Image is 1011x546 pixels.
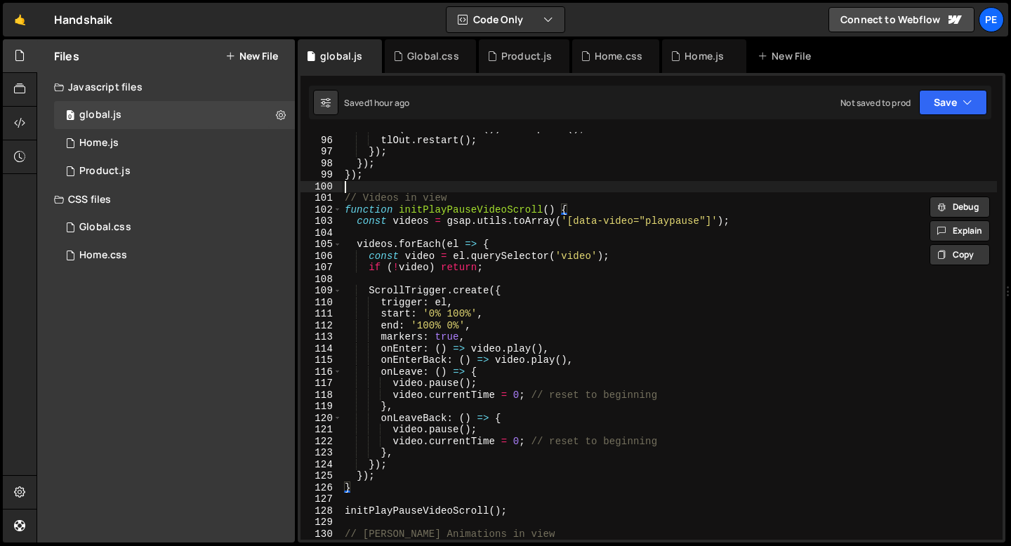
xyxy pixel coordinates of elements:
[300,146,342,158] div: 97
[300,517,342,528] div: 129
[225,51,278,62] button: New File
[300,181,342,193] div: 100
[320,49,362,63] div: global.js
[300,251,342,262] div: 106
[919,90,987,115] button: Save
[300,505,342,517] div: 128
[300,401,342,413] div: 119
[300,482,342,494] div: 126
[300,413,342,425] div: 120
[300,262,342,274] div: 107
[300,447,342,459] div: 123
[300,528,342,540] div: 130
[300,459,342,471] div: 124
[369,97,410,109] div: 1 hour ago
[828,7,974,32] a: Connect to Webflow
[300,204,342,216] div: 102
[407,49,459,63] div: Global.css
[300,192,342,204] div: 101
[300,331,342,343] div: 113
[37,73,295,101] div: Javascript files
[930,220,990,241] button: Explain
[79,109,121,121] div: global.js
[54,213,295,241] div: 16572/45138.css
[595,49,642,63] div: Home.css
[344,97,409,109] div: Saved
[300,343,342,355] div: 114
[930,244,990,265] button: Copy
[300,308,342,320] div: 111
[300,169,342,181] div: 99
[3,3,37,36] a: 🤙
[300,366,342,378] div: 116
[685,49,724,63] div: Home.js
[79,221,131,234] div: Global.css
[300,274,342,286] div: 108
[930,197,990,218] button: Debug
[300,493,342,505] div: 127
[300,436,342,448] div: 122
[54,157,295,185] div: 16572/45211.js
[300,424,342,436] div: 121
[300,215,342,227] div: 103
[300,389,342,401] div: 118
[54,241,295,269] div: 16572/45056.css
[300,354,342,366] div: 115
[300,378,342,389] div: 117
[840,97,911,109] div: Not saved to prod
[54,48,79,64] h2: Files
[758,49,817,63] div: New File
[300,227,342,239] div: 104
[79,137,119,149] div: Home.js
[300,470,342,482] div: 125
[79,165,131,178] div: Product.js
[79,249,127,262] div: Home.css
[300,135,342,147] div: 96
[300,239,342,251] div: 105
[300,158,342,170] div: 98
[300,285,342,297] div: 109
[979,7,1004,32] a: Pe
[501,49,553,63] div: Product.js
[300,297,342,309] div: 110
[447,7,564,32] button: Code Only
[54,11,112,28] div: Handshaik
[66,111,74,122] span: 0
[37,185,295,213] div: CSS files
[54,129,295,157] div: 16572/45051.js
[54,101,295,129] div: 16572/45061.js
[300,320,342,332] div: 112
